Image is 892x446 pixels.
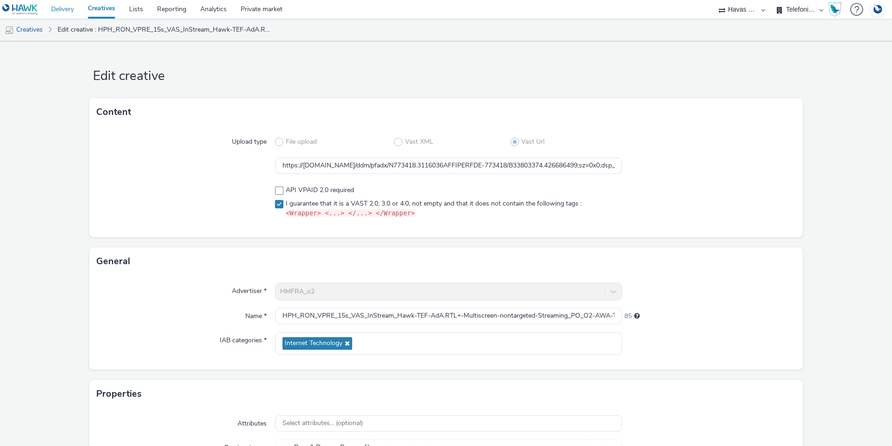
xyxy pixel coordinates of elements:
div: Maximum 255 characters [634,312,640,321]
input: Name [275,308,622,324]
code: <Wrapper> <...> </...> </Wrapper> [286,209,415,217]
span: API VPAID 2.0 required [286,186,354,195]
label: Advertiser * [228,283,270,296]
span: File upload [286,137,317,146]
img: Hawk Academy [828,2,842,17]
label: Upload type [228,133,270,146]
h3: Content [96,105,131,119]
img: mobile [5,26,14,35]
label: Name * [242,308,270,321]
span: Vast Url [521,137,544,146]
img: Account DE [871,2,885,17]
label: Attributes [234,415,270,428]
img: undefined Logo [2,4,38,15]
span: Vast XML [405,137,433,146]
a: Hawk Academy [828,2,846,17]
input: Vast URL [275,158,622,174]
h1: Edit creative [89,67,803,85]
span: I guarantee that it is a VAST 2.0, 3.0 or 4.0, not empty and that it does not contain the followi... [286,199,582,219]
h3: General [96,254,130,268]
h3: Properties [96,387,142,401]
span: 85 [624,312,632,321]
span: Internet Technology [285,339,342,347]
a: Edit creative : HPH_RON_VPRE_15s_VAS_InStream_Hawk-TEF-AdA.RTL+-Multiscreen-nontargeted-Streaming... [53,19,276,41]
label: IAB categories * [216,332,270,345]
span: Select attributes... (optional) [282,419,363,427]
